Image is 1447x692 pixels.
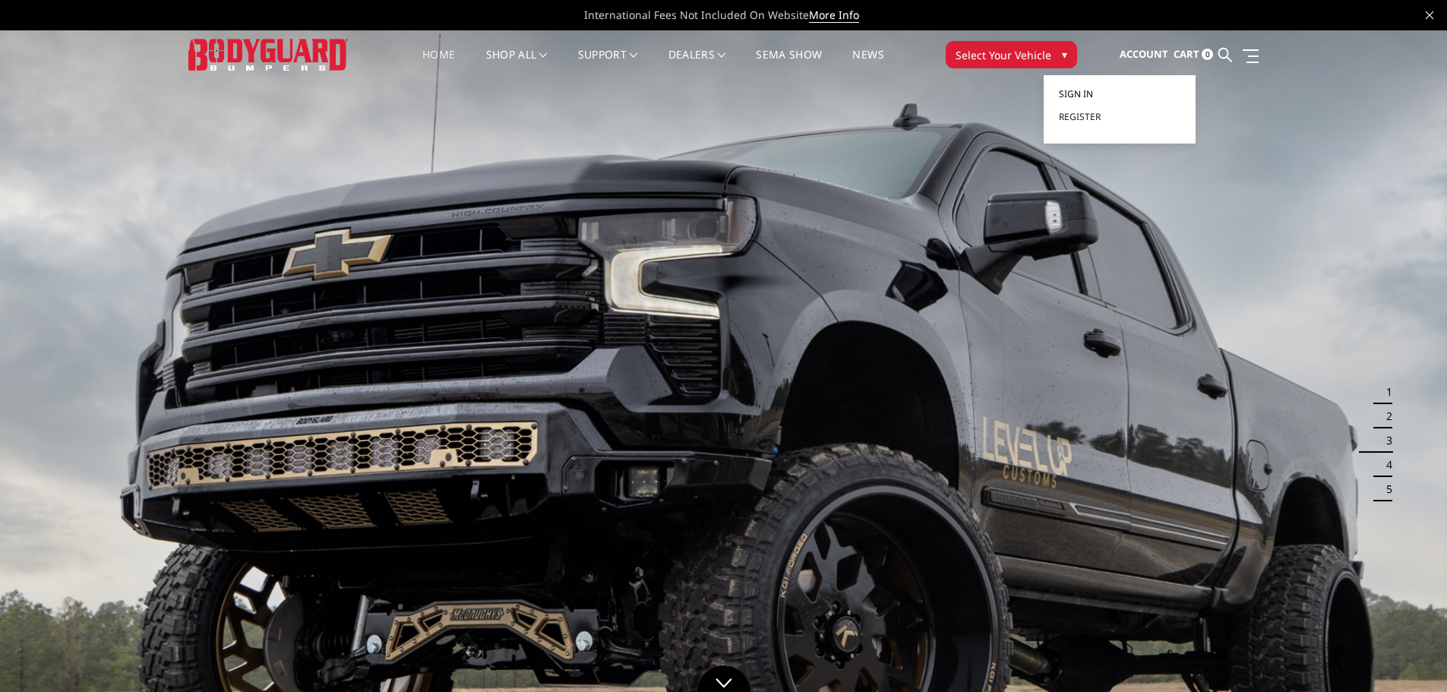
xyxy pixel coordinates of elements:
span: Sign in [1059,87,1093,100]
button: Select Your Vehicle [946,41,1077,68]
a: Dealers [668,49,726,79]
button: 5 of 5 [1377,477,1392,501]
iframe: Chat Widget [1371,619,1447,692]
a: Account [1120,34,1168,75]
button: 2 of 5 [1377,404,1392,428]
a: Home [422,49,455,79]
span: ▾ [1062,46,1067,62]
a: More Info [809,8,859,23]
button: 3 of 5 [1377,428,1392,453]
span: Account [1120,47,1168,61]
a: News [852,49,883,79]
a: Cart 0 [1174,34,1213,75]
a: Register [1059,106,1180,128]
span: Select Your Vehicle [956,47,1051,63]
a: Sign in [1059,83,1180,106]
span: 0 [1202,49,1213,60]
a: Click to Down [697,665,750,692]
span: Cart [1174,47,1199,61]
a: shop all [486,49,548,79]
img: BODYGUARD BUMPERS [188,39,348,70]
span: Register [1059,110,1101,123]
a: Support [578,49,638,79]
button: 1 of 5 [1377,380,1392,404]
a: SEMA Show [756,49,822,79]
button: 4 of 5 [1377,453,1392,477]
